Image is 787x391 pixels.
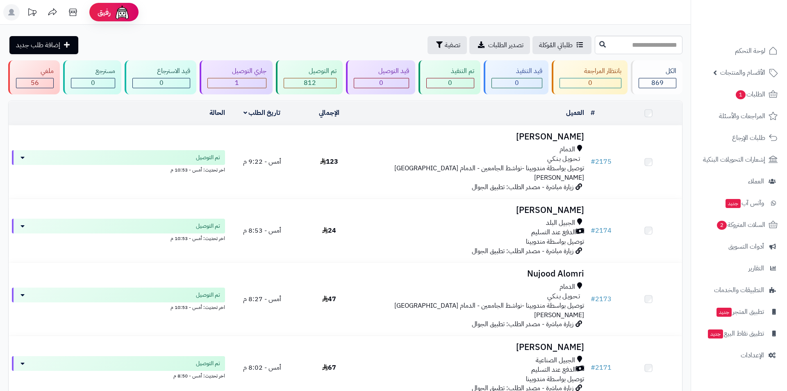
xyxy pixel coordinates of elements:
a: لوحة التحكم [696,41,782,61]
span: تم التوصيل [196,153,220,162]
a: تصدير الطلبات [469,36,530,54]
div: ملغي [16,66,54,76]
div: اخر تحديث: أمس - 10:53 م [12,302,225,311]
span: الأقسام والمنتجات [720,67,765,78]
a: التقارير [696,258,782,278]
span: 0 [91,78,95,88]
span: 47 [322,294,336,304]
span: 2 [717,221,727,230]
span: 1 [235,78,239,88]
span: 67 [322,363,336,373]
span: تـحـويـل بـنـكـي [547,292,580,301]
span: العملاء [748,176,764,187]
span: توصيل بواسطة مندوبينا -نواشط الجامعين - الدمام [GEOGRAPHIC_DATA][PERSON_NAME] [394,163,584,183]
span: أمس - 9:22 م [243,157,281,167]
button: تصفية [428,36,467,54]
a: #2171 [591,363,612,373]
div: تم التوصيل [284,66,336,76]
a: # [591,108,595,118]
span: تصدير الطلبات [488,40,523,50]
span: 0 [448,78,452,88]
span: زيارة مباشرة - مصدر الطلب: تطبيق الجوال [472,246,573,256]
span: زيارة مباشرة - مصدر الطلب: تطبيق الجوال [472,319,573,329]
a: جاري التوصيل 1 [198,60,274,94]
span: تصفية [445,40,460,50]
span: زيارة مباشرة - مصدر الطلب: تطبيق الجوال [472,182,573,192]
a: قيد التوصيل 0 [344,60,417,94]
span: إضافة طلب جديد [16,40,60,50]
div: قيد الاسترجاع [132,66,190,76]
span: الجبيل الصناعية [536,356,575,365]
a: تطبيق المتجرجديد [696,302,782,322]
span: الدفع عند التسليم [531,228,576,237]
a: #2175 [591,157,612,167]
a: السلات المتروكة2 [696,215,782,235]
a: قيد الاسترجاع 0 [123,60,198,94]
a: الكل869 [629,60,684,94]
span: 0 [159,78,164,88]
span: توصيل بواسطة مندوبينا [526,374,584,384]
a: مسترجع 0 [61,60,123,94]
span: طلبات الإرجاع [732,132,765,144]
span: الدمام [560,145,575,154]
span: وآتس آب [725,197,764,209]
span: جديد [726,199,741,208]
a: تاريخ الطلب [243,108,281,118]
a: الإجمالي [319,108,339,118]
span: توصيل بواسطة مندوبينا -نواشط الجامعين - الدمام [GEOGRAPHIC_DATA][PERSON_NAME] [394,301,584,320]
h3: Nujood Alomri [366,269,584,279]
span: تم التوصيل [196,222,220,230]
h3: [PERSON_NAME] [366,343,584,352]
span: لوحة التحكم [735,45,765,57]
span: إشعارات التحويلات البنكية [703,154,765,165]
a: وآتس آبجديد [696,193,782,213]
a: المراجعات والأسئلة [696,106,782,126]
span: 0 [515,78,519,88]
span: توصيل بواسطة مندوبينا [526,237,584,247]
div: قيد التنفيذ [491,66,542,76]
span: المراجعات والأسئلة [719,110,765,122]
span: 0 [588,78,592,88]
div: اخر تحديث: أمس - 10:53 م [12,233,225,242]
span: # [591,294,595,304]
span: طلباتي المُوكلة [539,40,573,50]
a: الطلبات1 [696,85,782,104]
a: تطبيق نقاط البيعجديد [696,324,782,343]
a: العملاء [696,171,782,191]
div: 56 [16,78,53,88]
div: 0 [427,78,474,88]
a: العميل [566,108,584,118]
a: الحالة [209,108,225,118]
div: بانتظار المراجعة [560,66,621,76]
a: تم التنفيذ 0 [417,60,482,94]
span: # [591,157,595,167]
a: إضافة طلب جديد [9,36,78,54]
span: الدفع عند التسليم [531,365,576,375]
span: رفيق [98,7,111,17]
h3: [PERSON_NAME] [366,132,584,142]
span: # [591,363,595,373]
div: قيد التوصيل [354,66,409,76]
span: تطبيق نقاط البيع [707,328,764,339]
div: اخر تحديث: أمس - 10:53 م [12,165,225,174]
span: الإعدادات [741,350,764,361]
div: 0 [354,78,409,88]
a: إشعارات التحويلات البنكية [696,150,782,169]
div: 0 [71,78,115,88]
div: 0 [133,78,190,88]
a: التطبيقات والخدمات [696,280,782,300]
span: 123 [320,157,338,167]
span: 812 [304,78,316,88]
a: الإعدادات [696,345,782,365]
span: تـحـويـل بـنـكـي [547,154,580,164]
span: 24 [322,226,336,236]
a: أدوات التسويق [696,237,782,256]
span: أدوات التسويق [728,241,764,252]
div: 812 [284,78,336,88]
a: #2174 [591,226,612,236]
span: التقارير [748,263,764,274]
span: الدمام [560,282,575,292]
div: تم التنفيذ [426,66,474,76]
a: تحديثات المنصة [22,4,42,23]
div: 1 [208,78,266,88]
